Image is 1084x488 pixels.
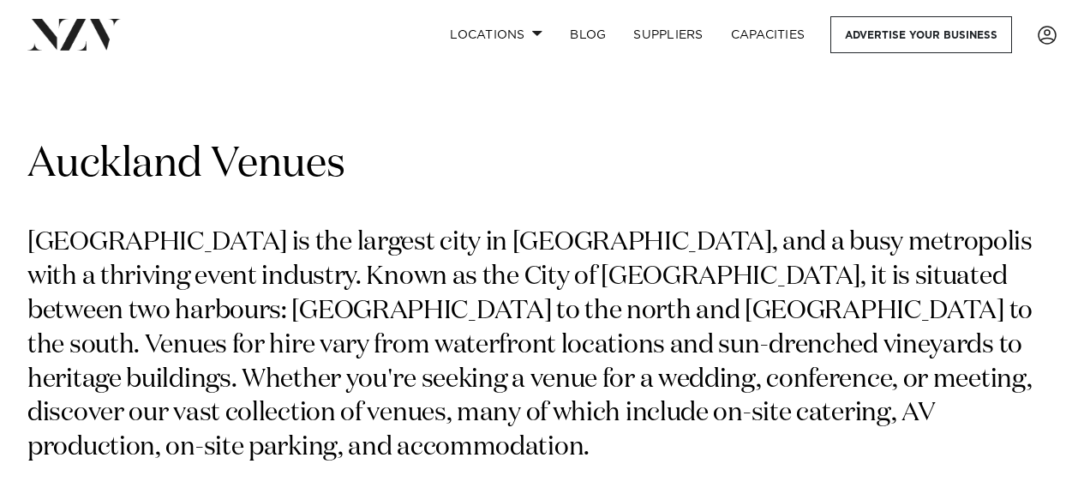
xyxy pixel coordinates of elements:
[556,16,620,53] a: BLOG
[27,226,1057,466] p: [GEOGRAPHIC_DATA] is the largest city in [GEOGRAPHIC_DATA], and a busy metropolis with a thriving...
[436,16,556,53] a: Locations
[27,138,1057,192] h1: Auckland Venues
[620,16,716,53] a: SUPPLIERS
[27,19,121,50] img: nzv-logo.png
[717,16,819,53] a: Capacities
[830,16,1012,53] a: Advertise your business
